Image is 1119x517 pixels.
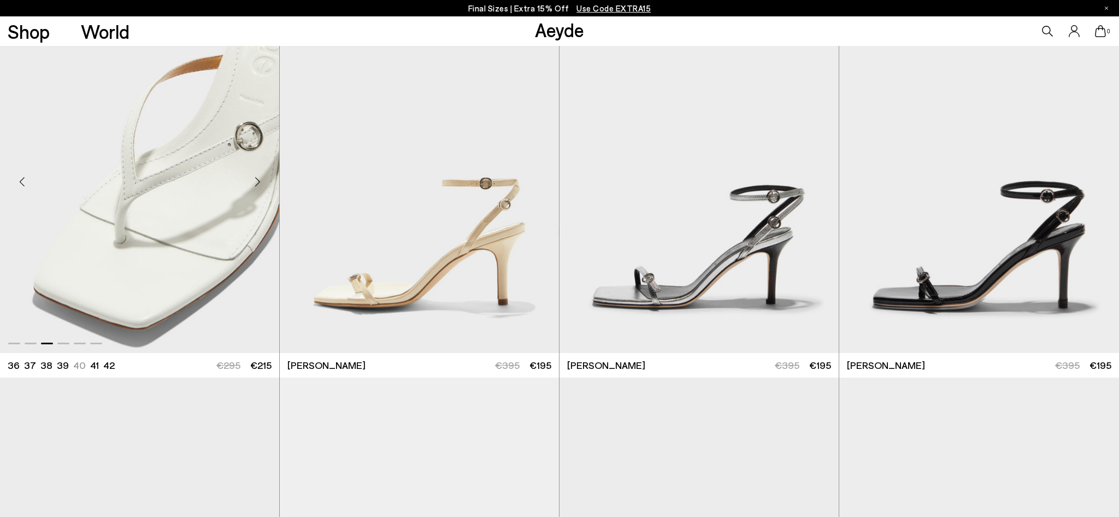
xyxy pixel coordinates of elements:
li: 41 [90,359,99,372]
img: Hallie Leather Stiletto Sandals [280,2,559,353]
span: €395 [775,359,799,371]
li: 36 [8,359,20,372]
li: 38 [40,359,52,372]
a: 0 [1095,25,1106,37]
span: Navigate to /collections/ss25-final-sizes [576,3,651,13]
span: €395 [1055,359,1080,371]
ul: variant [8,359,111,372]
span: [PERSON_NAME] [847,359,925,372]
div: 1 / 6 [280,2,559,353]
a: Shop [8,22,50,41]
a: [PERSON_NAME] €395 €195 [559,353,839,378]
div: Previous slide [5,166,38,198]
span: €195 [529,359,551,371]
span: €295 [216,359,240,371]
span: €395 [495,359,520,371]
li: 39 [57,359,69,372]
p: Final Sizes | Extra 15% Off [468,2,651,15]
span: [PERSON_NAME] [567,359,645,372]
span: €195 [1089,359,1111,371]
img: Hallie Leather Stiletto Sandals [559,2,839,353]
span: [PERSON_NAME] [287,359,366,372]
a: Aeyde [535,18,584,41]
div: Next slide [241,166,274,198]
div: 1 / 6 [839,2,1119,353]
a: [PERSON_NAME] €395 €195 [280,353,559,378]
span: 0 [1106,28,1111,34]
li: 37 [24,359,36,372]
span: €215 [250,359,272,371]
a: Next slide Previous slide [839,2,1119,353]
div: 1 / 6 [559,2,839,353]
li: 42 [103,359,115,372]
a: Next slide Previous slide [280,2,559,353]
a: Next slide Previous slide [559,2,839,353]
img: Hallie Leather Stiletto Sandals [839,2,1119,353]
a: World [81,22,129,41]
a: [PERSON_NAME] €395 €195 [839,353,1119,378]
span: €195 [809,359,831,371]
